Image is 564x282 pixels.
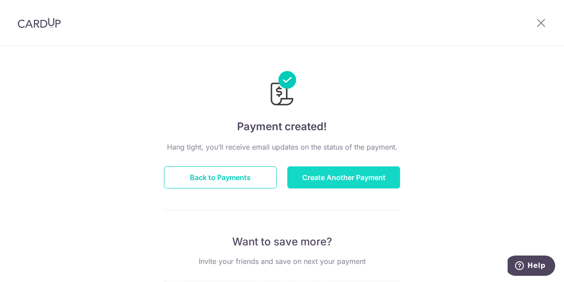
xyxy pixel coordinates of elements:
[164,166,277,188] button: Back to Payments
[268,71,296,108] img: Payments
[18,18,61,28] img: CardUp
[164,256,400,267] p: Invite your friends and save on next your payment
[508,256,555,278] iframe: Opens a widget where you can find more information
[164,119,400,135] h4: Payment created!
[164,235,400,249] p: Want to save more?
[287,166,400,188] button: Create Another Payment
[164,142,400,152] p: Hang tight, you’ll receive email updates on the status of the payment.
